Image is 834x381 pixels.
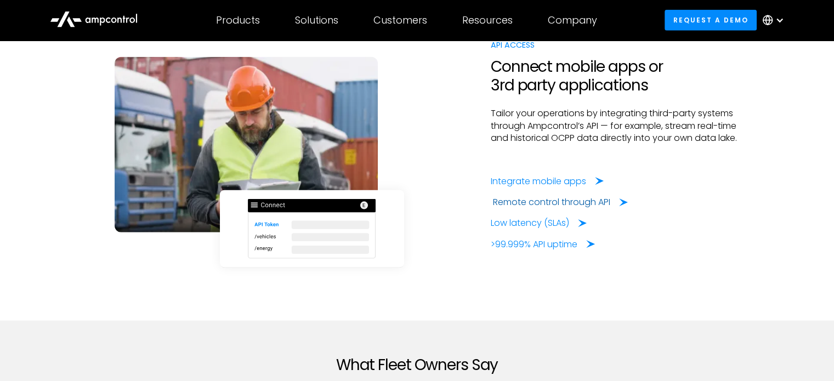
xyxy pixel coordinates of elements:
[665,10,757,30] a: Request a demo
[548,14,597,26] div: Company
[493,196,628,208] a: Remote control through API
[229,199,395,259] img: Connect API to OCPP Server
[491,217,587,229] a: Low latency (SLAs)
[491,217,569,229] div: Low latency (SLAs)
[373,14,427,26] div: Customers
[491,58,751,94] h2: Connect mobile apps or 3rd party applications
[491,39,751,51] div: API access
[491,107,751,144] p: Tailor your operations by integrating third-party systems through Ampcontrol’s API — for example,...
[216,14,260,26] div: Products
[491,175,586,187] div: Integrate mobile apps
[295,14,338,26] div: Solutions
[115,57,378,232] img: Ampcontrol OCPP API Access
[493,196,610,208] div: Remote control through API
[462,14,513,26] div: Resources
[491,238,577,251] div: >99.999% API uptime
[491,175,604,187] a: Integrate mobile apps
[491,238,595,251] a: >99.999% API uptime
[137,356,698,374] h2: What Fleet Owners Say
